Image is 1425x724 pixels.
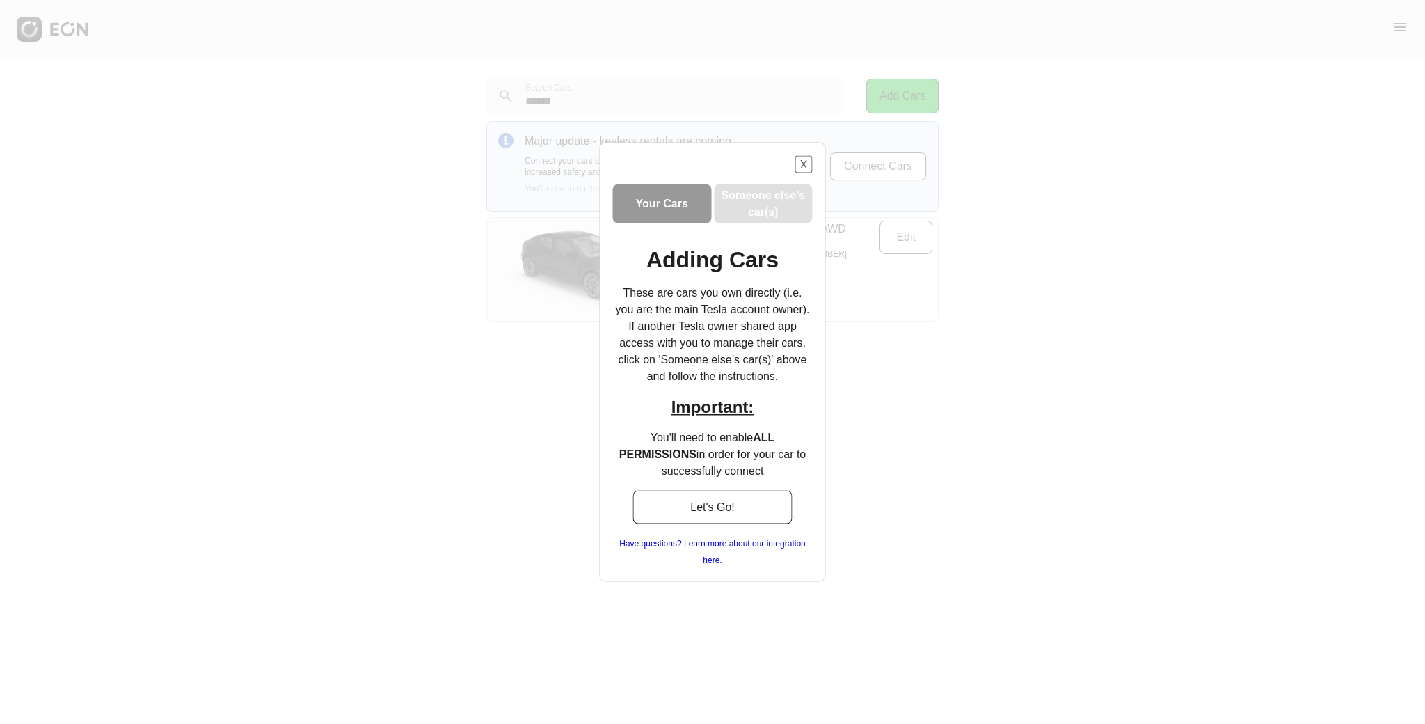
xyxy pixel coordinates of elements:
p: You'll need to enable in order for your car to successfully connect [613,430,813,480]
h3: Someone else’s car(s) [717,187,810,221]
button: Let's Go! [632,491,793,524]
h3: Your Cars [636,196,688,212]
b: ALL PERMISSIONS [619,432,775,460]
button: X [795,156,813,173]
h1: Adding Cars [646,251,779,268]
a: Have questions? Learn more about our integration here. [613,535,813,569]
p: These are cars you own directly (i.e. you are the main Tesla account owner). If another Tesla own... [613,285,813,385]
h2: Important: [613,396,813,418]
